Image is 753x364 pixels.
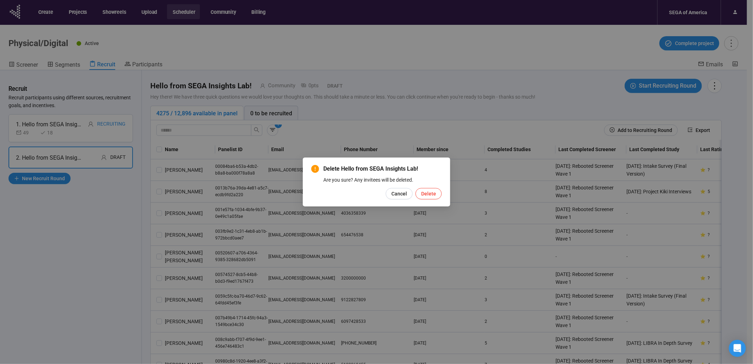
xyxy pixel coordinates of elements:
[311,165,319,173] span: exclamation-circle
[729,340,746,357] div: Open Intercom Messenger
[421,190,436,198] span: Delete
[386,188,413,199] button: Cancel
[323,165,442,173] span: Delete Hello from SEGA Insights Lab!
[391,190,407,198] span: Cancel
[415,188,442,199] button: Delete
[323,176,442,184] div: Are you sure? Any invitees will be deleted.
